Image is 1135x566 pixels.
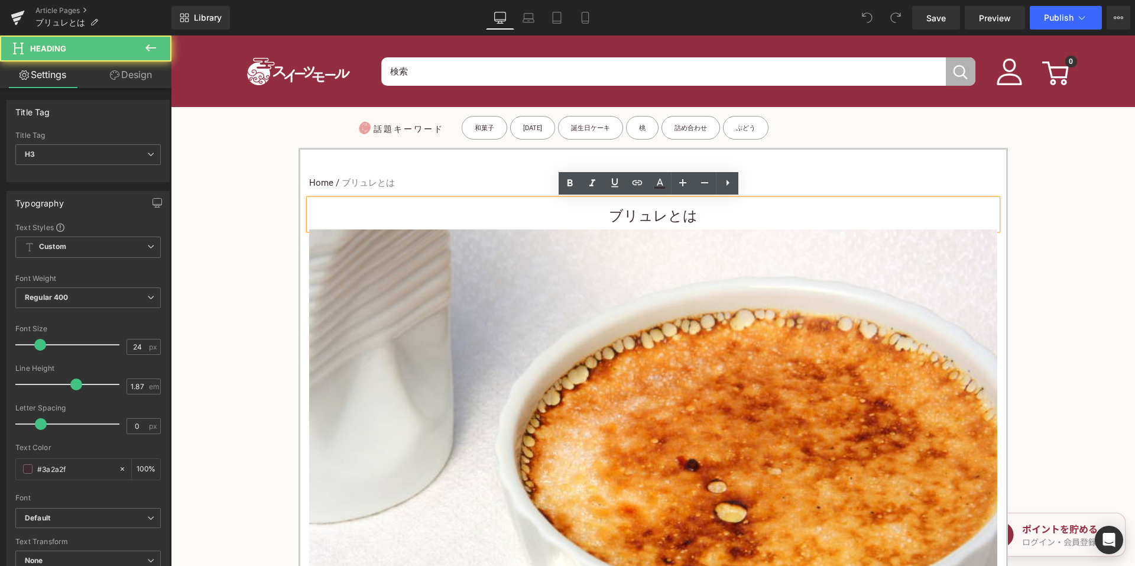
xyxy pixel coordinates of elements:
[15,494,161,502] div: Font
[1095,526,1123,554] div: Open Intercom Messenger
[194,12,222,23] span: Library
[15,274,161,283] div: Font Weight
[138,132,826,163] nav: breadcrumbs
[775,22,805,50] button: 検索
[25,293,69,302] b: Regular 400
[15,404,161,412] div: Letter Spacing
[25,556,43,565] b: None
[15,131,161,140] div: Title Tag
[15,538,161,546] div: Text Transform
[855,6,879,30] button: Undo
[25,513,50,523] i: Default
[15,192,64,208] div: Typography
[979,12,1011,24] span: Preview
[15,364,161,373] div: Line Height
[339,80,384,104] a: [DATE]
[88,62,174,88] a: Design
[491,80,549,104] a: 詰め合わせ
[210,22,775,50] input: When autocomplete results are available use up and down arrows to review and enter to select
[171,6,230,30] a: New Library
[30,44,66,53] span: Heading
[291,80,336,104] a: 和菓子
[825,23,852,50] img: user1.png
[1107,6,1130,30] button: More
[571,6,599,30] a: Mobile
[35,6,171,15] a: Article Pages
[132,459,160,480] div: %
[965,6,1025,30] a: Preview
[543,6,571,30] a: Tablet
[187,80,273,107] p: 話題キーワード
[1030,6,1102,30] button: Publish
[15,101,50,117] div: Title Tag
[15,444,161,452] div: Text Color
[894,20,906,32] span: 0
[387,80,452,104] a: 誕生日ケーキ
[25,150,35,159] b: H3
[486,6,514,30] a: Desktop
[1044,13,1074,22] span: Publish
[149,343,159,351] span: px
[138,139,163,156] a: Home
[455,80,488,104] a: 桃
[552,80,598,104] a: ぶどう
[149,422,159,430] span: px
[514,6,543,30] a: Laptop
[35,18,85,27] span: ブリュレとは
[870,24,896,48] a: 0
[39,242,66,252] b: Custom
[69,1,187,72] img: スイーツモール
[37,462,113,476] input: Color
[138,167,826,194] h3: ブリュレとは
[884,6,907,30] button: Redo
[149,383,159,390] span: em
[163,139,171,156] span: /
[15,222,161,232] div: Text Styles
[926,12,946,24] span: Save
[15,325,161,333] div: Font Size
